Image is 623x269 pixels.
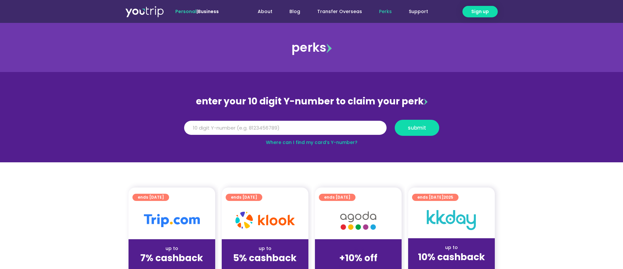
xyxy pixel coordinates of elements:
span: Sign up [471,8,489,15]
div: up to [227,245,303,252]
input: 10 digit Y-number (e.g. 8123456789) [184,121,387,135]
span: | [175,8,219,15]
a: About [249,6,281,18]
button: submit [395,120,439,136]
a: ends [DATE] [226,194,262,201]
a: ends [DATE] [132,194,169,201]
span: 2025 [443,194,453,200]
strong: 7% cashback [140,252,203,264]
span: Personal [175,8,197,15]
span: submit [408,125,426,130]
strong: 5% cashback [233,252,297,264]
a: Support [400,6,437,18]
a: Where can I find my card’s Y-number? [266,139,357,146]
a: Transfer Overseas [309,6,371,18]
span: ends [DATE] [324,194,350,201]
a: Blog [281,6,309,18]
a: ends [DATE] [319,194,355,201]
span: ends [DATE] [138,194,164,201]
span: ends [DATE] [417,194,453,201]
a: ends [DATE]2025 [412,194,459,201]
strong: +10% off [339,252,377,264]
nav: Menu [236,6,437,18]
span: ends [DATE] [231,194,257,201]
div: up to [134,245,210,252]
div: up to [413,244,490,251]
div: enter your 10 digit Y-number to claim your perk [181,93,442,110]
span: up to [352,245,364,252]
strong: 10% cashback [418,251,485,263]
form: Y Number [184,120,439,141]
a: Sign up [462,6,498,17]
a: Perks [371,6,400,18]
a: Business [198,8,219,15]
